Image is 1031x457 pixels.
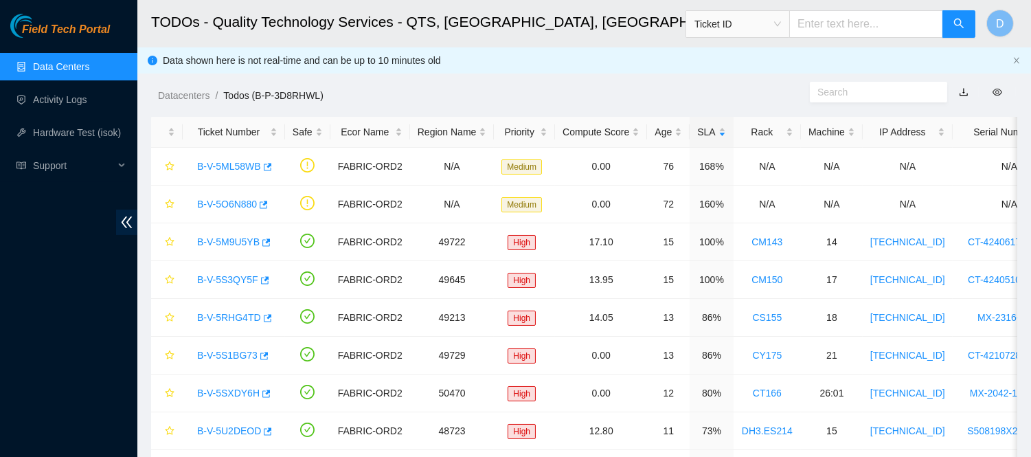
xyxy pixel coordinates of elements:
[223,90,323,101] a: Todos (B-P-3D8RHWL)
[300,309,315,324] span: check-circle
[165,275,174,286] span: star
[647,337,690,375] td: 13
[817,85,929,100] input: Search
[410,223,495,261] td: 49722
[555,261,647,299] td: 13.95
[410,299,495,337] td: 49213
[197,312,261,323] a: B-V-5RHG4TD
[508,348,536,364] span: High
[159,420,175,442] button: star
[165,388,174,399] span: star
[165,426,174,437] span: star
[508,311,536,326] span: High
[33,61,89,72] a: Data Centers
[801,186,863,223] td: N/A
[33,94,87,105] a: Activity Logs
[647,148,690,186] td: 76
[508,386,536,401] span: High
[647,412,690,450] td: 11
[555,412,647,450] td: 12.80
[165,161,174,172] span: star
[215,90,218,101] span: /
[300,196,315,210] span: exclamation-circle
[300,423,315,437] span: check-circle
[159,193,175,215] button: star
[801,337,863,375] td: 21
[158,90,209,101] a: Datacenters
[690,223,733,261] td: 100%
[996,15,1004,32] span: D
[410,261,495,299] td: 49645
[870,425,945,436] a: [TECHNICAL_ID]
[942,10,975,38] button: search
[330,337,410,375] td: FABRIC-ORD2
[197,236,260,247] a: B-V-5M9U5YB
[330,299,410,337] td: FABRIC-ORD2
[330,375,410,412] td: FABRIC-ORD2
[870,350,945,361] a: [TECHNICAL_ID]
[116,210,137,235] span: double-left
[165,313,174,324] span: star
[508,273,536,288] span: High
[159,155,175,177] button: star
[801,148,863,186] td: N/A
[33,152,114,179] span: Support
[197,161,261,172] a: B-V-5ML58WB
[330,186,410,223] td: FABRIC-ORD2
[300,385,315,399] span: check-circle
[870,388,945,399] a: [TECHNICAL_ID]
[501,197,542,212] span: Medium
[647,375,690,412] td: 12
[197,274,258,285] a: B-V-5S3QY5F
[953,18,964,31] span: search
[159,382,175,404] button: star
[300,234,315,248] span: check-circle
[690,186,733,223] td: 160%
[690,375,733,412] td: 80%
[993,87,1002,97] span: eye
[555,223,647,261] td: 17.10
[647,299,690,337] td: 13
[197,388,260,399] a: B-V-5SXDY6H
[690,337,733,375] td: 86%
[647,186,690,223] td: 72
[1012,56,1021,65] span: close
[410,186,495,223] td: N/A
[870,236,945,247] a: [TECHNICAL_ID]
[555,299,647,337] td: 14.05
[197,350,258,361] a: B-V-5S1BG73
[330,412,410,450] td: FABRIC-ORD2
[694,14,781,34] span: Ticket ID
[863,186,953,223] td: N/A
[410,148,495,186] td: N/A
[801,299,863,337] td: 18
[410,412,495,450] td: 48723
[22,23,110,36] span: Field Tech Portal
[197,425,261,436] a: B-V-5U2DEOD
[300,271,315,286] span: check-circle
[863,148,953,186] td: N/A
[330,261,410,299] td: FABRIC-ORD2
[159,344,175,366] button: star
[33,127,121,138] a: Hardware Test (isok)
[10,25,110,43] a: Akamai TechnologiesField Tech Portal
[949,81,979,103] button: download
[330,148,410,186] td: FABRIC-ORD2
[801,261,863,299] td: 17
[751,274,782,285] a: CM150
[10,14,69,38] img: Akamai Technologies
[647,223,690,261] td: 15
[753,388,782,399] a: CT166
[801,375,863,412] td: 26:01
[752,350,782,361] a: CY175
[501,159,542,175] span: Medium
[300,347,315,361] span: check-circle
[986,10,1014,37] button: D
[165,350,174,361] span: star
[751,236,782,247] a: CM143
[690,148,733,186] td: 168%
[734,186,801,223] td: N/A
[555,337,647,375] td: 0.00
[555,148,647,186] td: 0.00
[690,412,733,450] td: 73%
